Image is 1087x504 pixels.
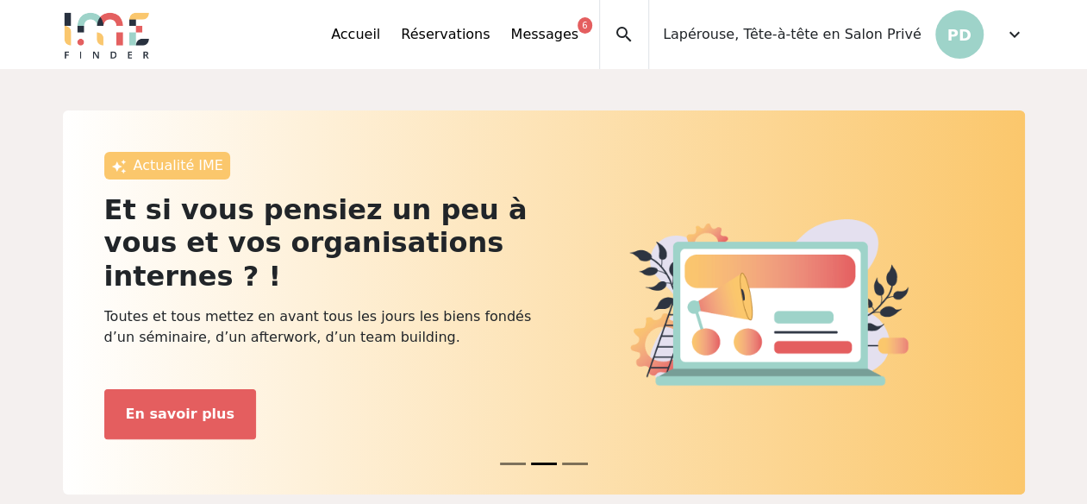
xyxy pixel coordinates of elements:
p: PD [935,10,984,59]
img: awesome.png [111,159,127,174]
p: Toutes et tous mettez en avant tous les jours les biens fondés d’un séminaire, d’un afterwork, d’... [104,306,534,348]
button: En savoir plus [104,389,256,439]
h2: Et si vous pensiez un peu à vous et vos organisations internes ? ! [104,193,534,293]
img: actu.png [629,219,909,386]
div: 6 [578,17,592,34]
span: expand_more [1004,24,1025,45]
a: Messages6 [510,24,578,45]
button: News 2 [562,454,588,474]
a: Accueil [331,24,380,45]
img: Logo.png [63,10,151,59]
span: search [614,24,634,45]
button: News 0 [500,454,526,474]
span: Lapérouse, Tête-à-tête en Salon Privé [663,24,921,45]
button: News 1 [531,454,557,474]
a: Réservations [401,24,490,45]
div: Actualité IME [104,152,230,180]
